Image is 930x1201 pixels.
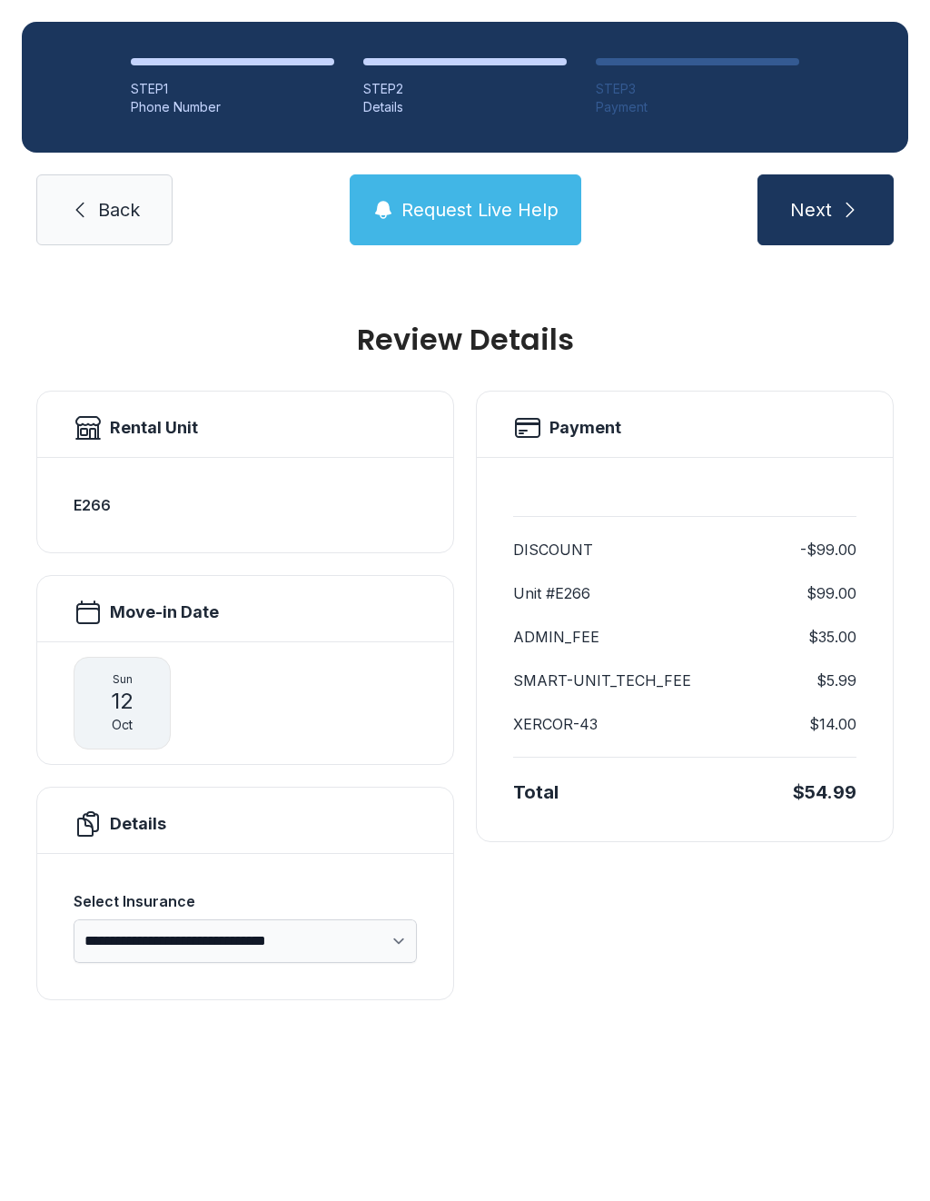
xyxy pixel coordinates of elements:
span: Sun [113,672,133,687]
dd: $5.99 [816,670,856,691]
h2: Move-in Date [110,600,219,625]
h3: E266 [74,494,417,516]
dt: XERCOR-43 [513,713,598,735]
dt: Unit #E266 [513,582,590,604]
div: STEP 1 [131,80,334,98]
div: Phone Number [131,98,334,116]
h2: Payment [549,415,621,441]
dd: $99.00 [806,582,856,604]
span: Oct [112,716,133,734]
h2: Details [110,811,166,837]
h1: Review Details [36,325,894,354]
span: Back [98,197,140,223]
div: STEP 3 [596,80,799,98]
div: Details [363,98,567,116]
div: Payment [596,98,799,116]
dt: DISCOUNT [513,539,593,561]
span: 12 [111,687,134,716]
div: Total [513,779,559,805]
div: Select Insurance [74,890,417,912]
h2: Rental Unit [110,415,198,441]
dd: -$99.00 [800,539,856,561]
dd: $35.00 [808,626,856,648]
span: Request Live Help [401,197,559,223]
div: STEP 2 [363,80,567,98]
select: Select Insurance [74,919,417,963]
dt: ADMIN_FEE [513,626,599,648]
dt: SMART-UNIT_TECH_FEE [513,670,691,691]
dd: $14.00 [809,713,856,735]
span: Next [790,197,832,223]
div: $54.99 [793,779,856,805]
